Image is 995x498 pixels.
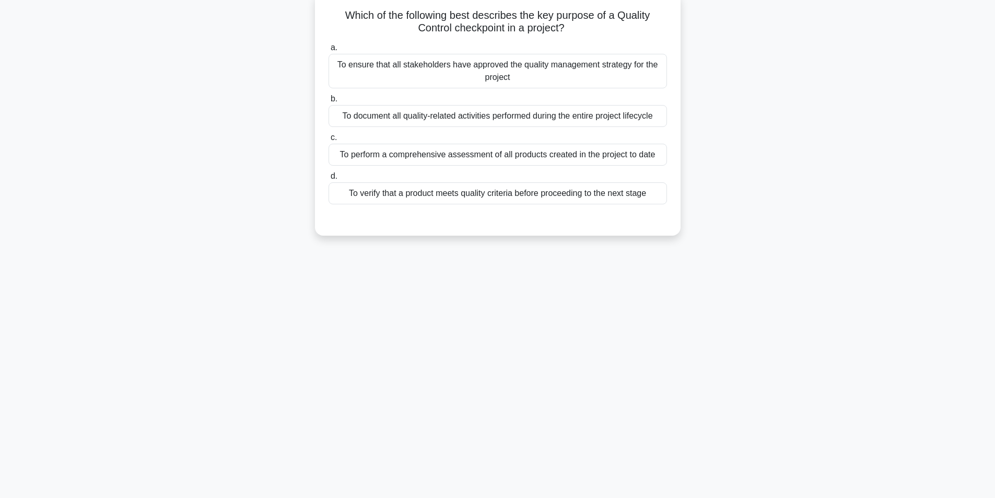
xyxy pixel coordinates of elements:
[329,105,667,127] div: To document all quality-related activities performed during the entire project lifecycle
[327,9,668,35] h5: Which of the following best describes the key purpose of a Quality Control checkpoint in a project?
[331,43,337,52] span: a.
[331,94,337,103] span: b.
[329,182,667,204] div: To verify that a product meets quality criteria before proceeding to the next stage
[329,144,667,166] div: To perform a comprehensive assessment of all products created in the project to date
[329,54,667,88] div: To ensure that all stakeholders have approved the quality management strategy for the project
[331,133,337,142] span: c.
[331,171,337,180] span: d.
